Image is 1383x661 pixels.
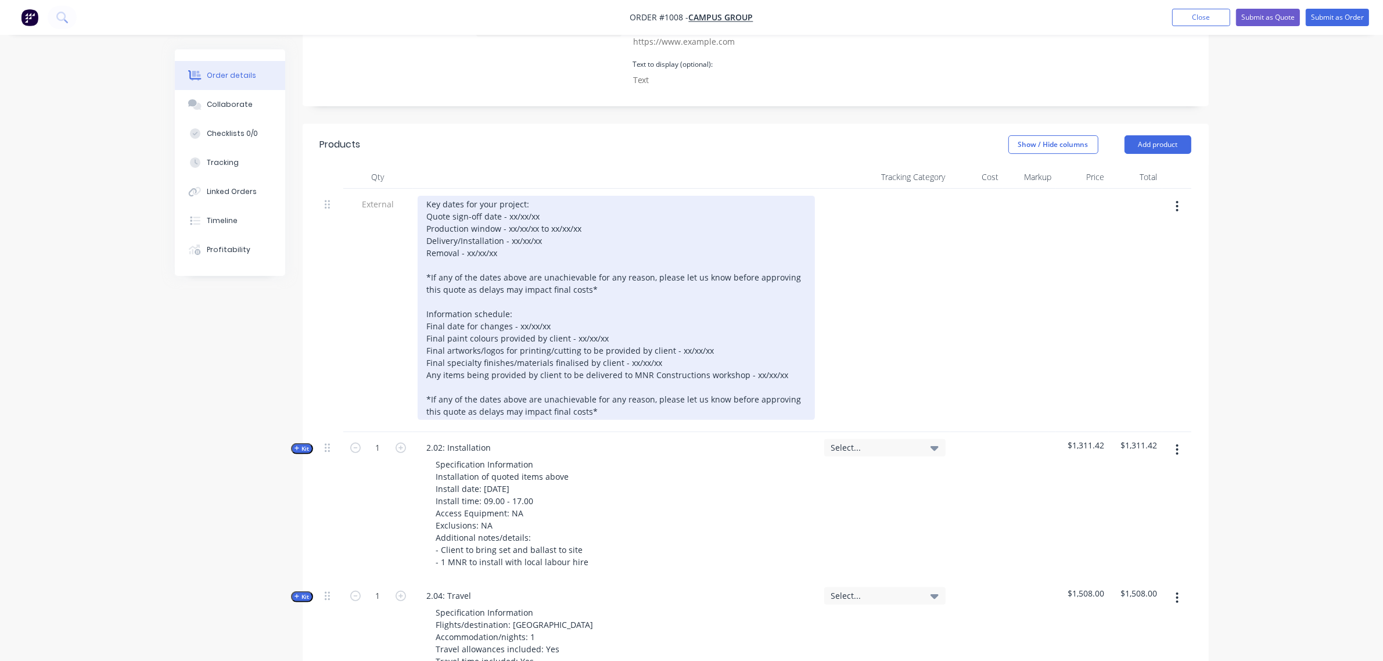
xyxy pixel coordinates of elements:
[627,33,765,51] input: https://www.example.com
[820,166,950,189] div: Tracking Category
[207,245,250,255] div: Profitability
[207,99,253,110] div: Collaborate
[21,9,38,26] img: Factory
[320,138,361,152] div: Products
[291,591,313,602] button: Kit
[627,71,765,89] input: Text
[343,166,413,189] div: Qty
[207,215,238,226] div: Timeline
[1061,587,1104,599] span: $1,508.00
[1236,9,1300,26] button: Submit as Quote
[175,177,285,206] button: Linked Orders
[418,439,501,456] div: 2.02: Installation
[207,128,258,139] div: Checklists 0/0
[1109,166,1162,189] div: Total
[207,157,239,168] div: Tracking
[291,443,313,454] button: Kit
[418,196,815,420] div: Key dates for your project: Quote sign-off date - xx/xx/xx Production window - xx/xx/xx to xx/xx/...
[418,587,481,604] div: 2.04: Travel
[1008,135,1098,154] button: Show / Hide columns
[831,590,919,602] span: Select...
[630,12,689,23] span: Order #1008 -
[175,61,285,90] button: Order details
[175,206,285,235] button: Timeline
[1113,439,1157,451] span: $1,311.42
[1003,166,1056,189] div: Markup
[294,592,310,601] span: Kit
[1125,135,1191,154] button: Add product
[831,441,919,454] span: Select...
[633,59,713,70] label: Text to display (optional):
[175,235,285,264] button: Profitability
[427,456,598,570] div: Specification Information Installation of quoted items above Install date: [DATE] Install time: 0...
[1061,439,1104,451] span: $1,311.42
[689,12,753,23] a: Campus Group
[1113,587,1157,599] span: $1,508.00
[207,186,257,197] div: Linked Orders
[294,444,310,453] span: Kit
[1056,166,1109,189] div: Price
[950,166,1003,189] div: Cost
[1306,9,1369,26] button: Submit as Order
[175,148,285,177] button: Tracking
[175,119,285,148] button: Checklists 0/0
[207,70,256,81] div: Order details
[348,198,408,210] span: External
[175,90,285,119] button: Collaborate
[1172,9,1230,26] button: Close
